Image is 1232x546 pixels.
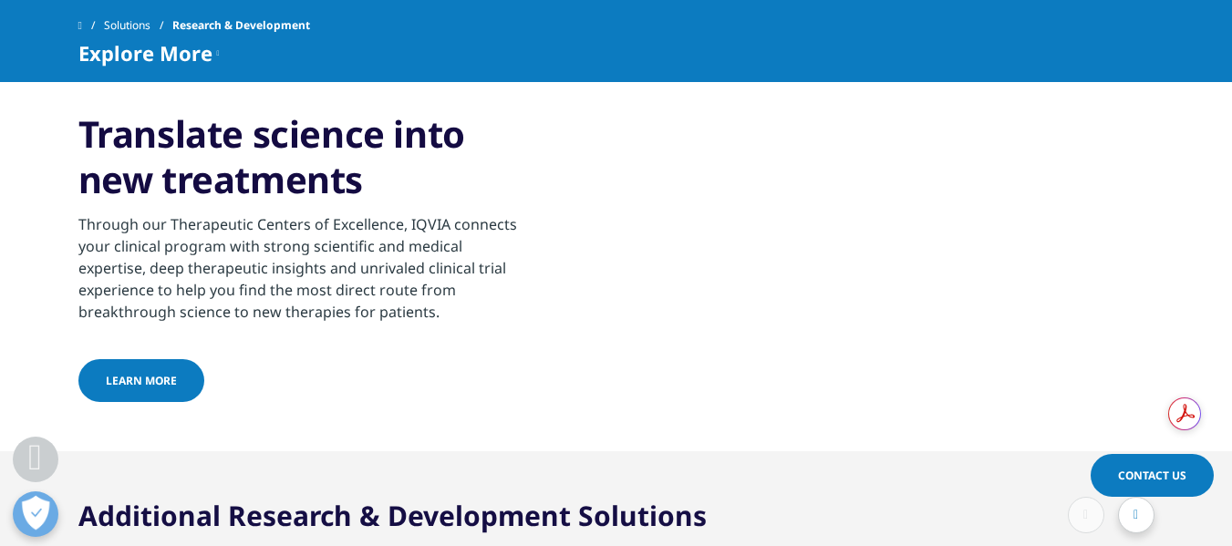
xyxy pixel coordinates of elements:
span: Research & Development [172,9,310,42]
button: Open Preferences [13,491,58,537]
a: Solutions [104,9,172,42]
div: Through our Therapeutic Centers of Excellence, IQVIA connects your clinical program with strong s... [78,202,521,323]
a: Contact Us [1091,454,1214,497]
h2: Additional Research & Development Solutions [78,497,707,534]
span: Explore More [78,42,212,64]
h3: Translate science into new treatments [78,111,521,202]
span: Learn More [106,373,177,388]
span: Contact Us [1118,468,1186,483]
a: Learn More [78,359,204,402]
